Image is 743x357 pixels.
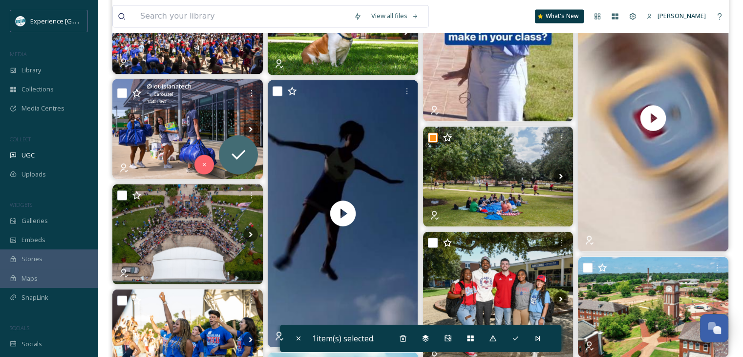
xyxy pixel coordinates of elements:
span: Media Centres [21,104,64,113]
span: SnapLink [21,293,48,302]
span: @ louisianatech [147,81,191,90]
span: Collections [21,85,54,94]
button: Open Chat [700,314,728,342]
span: COLLECT [10,135,31,143]
a: What's New [535,9,584,23]
span: Embeds [21,235,45,245]
span: MEDIA [10,50,27,58]
img: thumbnail [268,80,418,348]
span: Experience [GEOGRAPHIC_DATA] [30,16,127,25]
span: Maps [21,274,38,283]
img: The Bulldogs Are Back In Town! 🕺📦 Dog Haul move-in days mean we're so close to the start of a new... [112,79,263,179]
span: Carousel [154,90,173,97]
span: 1 item(s) selected. [312,333,375,344]
span: Stories [21,254,42,264]
a: [PERSON_NAME] [641,6,711,25]
span: Library [21,66,41,75]
img: Study Break 🍎 [423,126,573,226]
video: 🔔 #CFB25 GIVEAWAY! 🔔 It's time for you to take the field as latechfb in easportscollege! We're ce... [268,80,418,348]
span: Uploads [21,170,46,179]
input: Search your library [135,5,349,27]
img: Summer Orientation may be coming to an end, but it's just the beginning for all the new Bulldogs ... [112,184,263,284]
span: UGC [21,151,35,160]
span: Socials [21,339,42,349]
span: WIDGETS [10,201,32,208]
span: Galleries [21,216,48,225]
span: SOCIALS [10,324,29,332]
a: View all files [366,6,424,25]
span: 1440 x 960 [147,98,166,105]
img: 24IZHUKKFBA4HCESFN4PRDEIEY.avif [16,16,25,26]
img: Peaceful Plaza 🕰️ #EverLoyalBe [578,257,728,357]
span: [PERSON_NAME] [658,11,706,20]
